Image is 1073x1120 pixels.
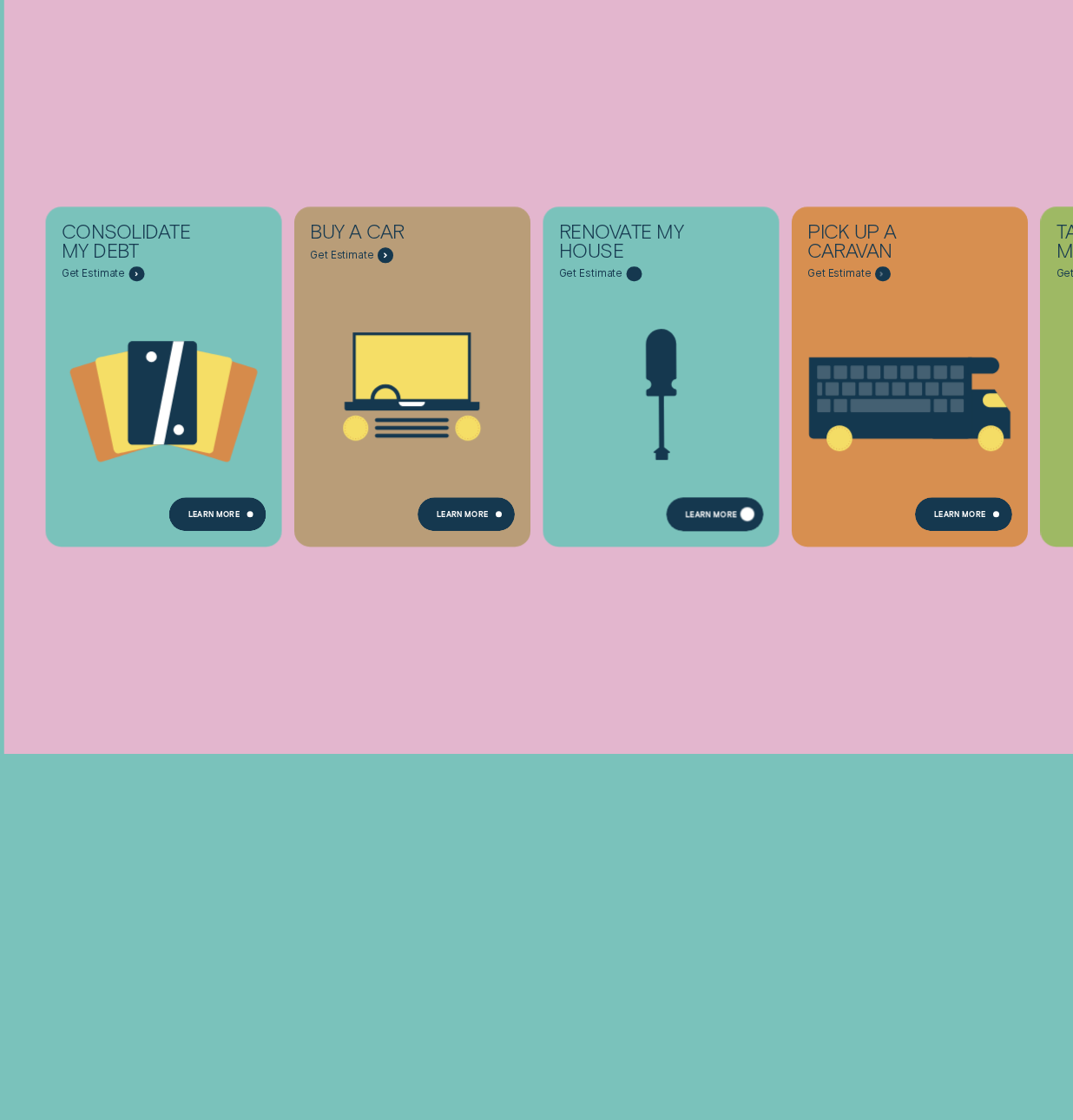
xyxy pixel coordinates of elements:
div: Consolidate my debt [62,223,213,266]
a: Consolidate my debt - Learn more [46,207,282,538]
span: Get Estimate [559,268,623,280]
span: Get Estimate [310,249,374,261]
span: Get Estimate [62,268,126,280]
a: Buy a car - Learn more [294,207,530,538]
div: Renovate My House [559,223,710,266]
a: Learn more [667,497,764,531]
a: Learn more [169,497,267,531]
a: Pick up a caravan - Learn more [792,207,1028,538]
a: Learn More [418,497,515,531]
a: Learn More [915,497,1012,531]
span: Get Estimate [807,268,872,280]
a: Renovate My House - Learn more [543,207,779,538]
div: Pick up a caravan [807,223,958,266]
div: Buy a car [310,223,461,248]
